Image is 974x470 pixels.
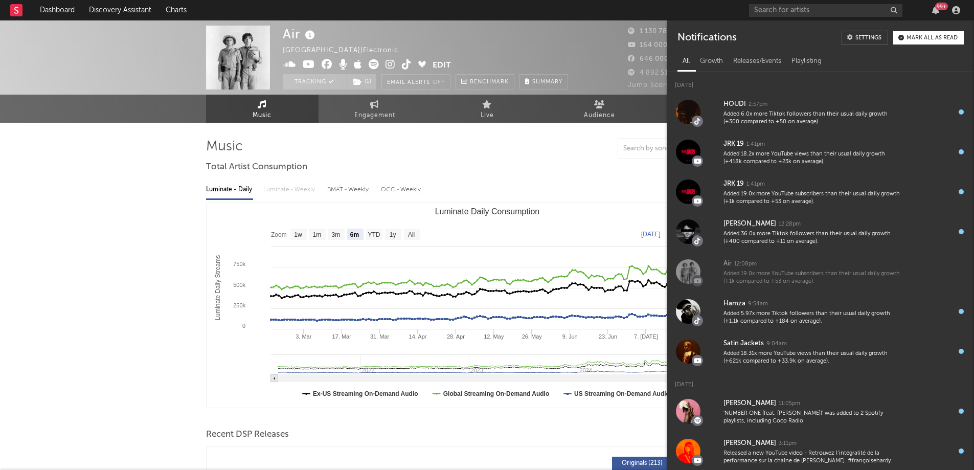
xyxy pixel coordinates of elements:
div: [PERSON_NAME] [723,397,776,410]
button: Originals(213) [612,457,681,470]
div: OCC - Weekly [381,181,422,198]
a: Music [206,95,319,123]
div: 12:08pm [734,260,757,268]
text: 26. May [522,333,542,340]
div: Hamza [723,298,745,310]
span: 164 000 [628,42,668,49]
span: 646 000 [628,56,669,62]
span: Summary [532,79,562,85]
button: Email AlertsOff [381,74,450,89]
input: Search by song name or URL [618,145,726,153]
text: 3m [331,231,340,238]
div: All [677,53,695,70]
div: 12:28pm [779,220,801,228]
text: 14. Apr [409,333,426,340]
div: Added 19.0x more YouTube subscribers than their usual daily growth (+1k compared to +53 on average). [723,270,903,286]
text: 12. May [484,333,504,340]
a: Engagement [319,95,431,123]
div: Added 19.0x more YouTube subscribers than their usual daily growth (+1k compared to +53 on average). [723,190,903,206]
div: 1:41pm [746,181,765,188]
text: 31. Mar [370,333,389,340]
a: Live [431,95,543,123]
div: Growth [695,53,728,70]
div: 'NUMBER ONE (feat. [PERSON_NAME])' was added to 2 Spotify playlists, including Coco Radio. [723,410,903,426]
div: [GEOGRAPHIC_DATA] | Electronic [283,44,410,57]
a: Air12:08pmAdded 19.0x more YouTube subscribers than their usual daily growth (+1k compared to +53... [667,252,974,292]
span: Benchmark [470,76,509,88]
span: Engagement [354,109,395,122]
text: 0 [242,323,245,329]
div: Notifications [677,31,736,45]
text: 1m [312,231,321,238]
div: 9:04am [766,340,787,348]
div: BMAT - Weekly [327,181,371,198]
text: 250k [233,302,245,308]
div: Added 18.2x more YouTube views than their usual daily growth (+418k compared to +23k on average). [723,150,903,166]
button: (1) [347,74,376,89]
text: US Streaming On-Demand Audio [574,390,670,397]
div: 2:57pm [749,101,767,108]
text: 17. Mar [332,333,351,340]
a: Hamza9:54amAdded 5.97x more Tiktok followers than their usual daily growth (+1.1k compared to +18... [667,292,974,331]
span: 4 892 517 Monthly Listeners [628,70,735,76]
a: Benchmark [456,74,514,89]
text: 1w [294,231,302,238]
button: Summary [519,74,568,89]
text: 23. Jun [599,333,617,340]
div: Releases/Events [728,53,786,70]
div: Added 18.31x more YouTube views than their usual daily growth (+621k compared to +33.9k on average). [723,350,903,366]
a: Playlists/Charts [656,95,768,123]
text: 28. Apr [446,333,464,340]
span: ( 1 ) [347,74,377,89]
div: Released a new YouTube video - Retrouvez l’intégralité de la performance sur la chaîne de [PERSON... [723,450,903,465]
div: Luminate - Daily [206,181,253,198]
a: Satin Jackets9:04amAdded 18.31x more YouTube views than their usual daily growth (+621k compared ... [667,331,974,371]
text: 500k [233,282,245,288]
div: [PERSON_NAME] [723,437,776,450]
span: Jump Score: 48.2 [628,82,688,88]
div: 1:41pm [746,141,765,148]
text: 7. [DATE] [634,333,658,340]
em: Off [433,80,445,85]
text: 9. Jun [562,333,577,340]
text: Ex-US Streaming On-Demand Audio [313,390,418,397]
div: 99 + [935,3,948,10]
a: Audience [543,95,656,123]
div: Satin Jackets [723,338,764,350]
a: HOUDI2:57pmAdded 6.0x more Tiktok followers than their usual daily growth (+300 compared to +50 o... [667,92,974,132]
a: [PERSON_NAME]11:05pm'NUMBER ONE (feat. [PERSON_NAME])' was added to 2 Spotify playlists, includin... [667,391,974,431]
a: [PERSON_NAME]12:28pmAdded 36.0x more Tiktok followers than their usual daily growth (+400 compare... [667,212,974,252]
div: JRK 19 [723,138,744,150]
div: Air [723,258,732,270]
button: Edit [433,59,451,72]
input: Search for artists [749,4,902,17]
span: 1 130 781 [628,28,671,35]
div: HOUDI [723,98,746,110]
span: Music [253,109,271,122]
div: Playlisting [786,53,827,70]
button: 99+ [932,6,939,14]
div: [DATE] [667,72,974,92]
a: Settings [842,31,888,45]
text: Global Streaming On-Demand Audio [443,390,549,397]
button: Mark all as read [893,31,964,44]
div: Mark all as read [907,35,958,41]
span: Audience [584,109,615,122]
div: JRK 19 [723,178,744,190]
div: Air [283,26,318,42]
div: 9:54am [748,300,768,308]
text: 3. Mar [296,333,312,340]
div: 11:05pm [779,400,800,408]
a: JRK 191:41pmAdded 19.0x more YouTube subscribers than their usual daily growth (+1k compared to +... [667,172,974,212]
text: 750k [233,261,245,267]
text: 1y [389,231,396,238]
div: Settings [855,35,881,41]
div: Added 6.0x more Tiktok followers than their usual daily growth (+300 compared to +50 on average). [723,110,903,126]
text: Luminate Daily Consumption [435,207,539,216]
div: Added 36.0x more Tiktok followers than their usual daily growth (+400 compared to +11 on average). [723,230,903,246]
span: Originals ( 213 ) [619,460,666,466]
div: 3:11pm [779,440,797,447]
text: All [407,231,414,238]
button: Tracking [283,74,347,89]
span: Total Artist Consumption [206,161,307,173]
